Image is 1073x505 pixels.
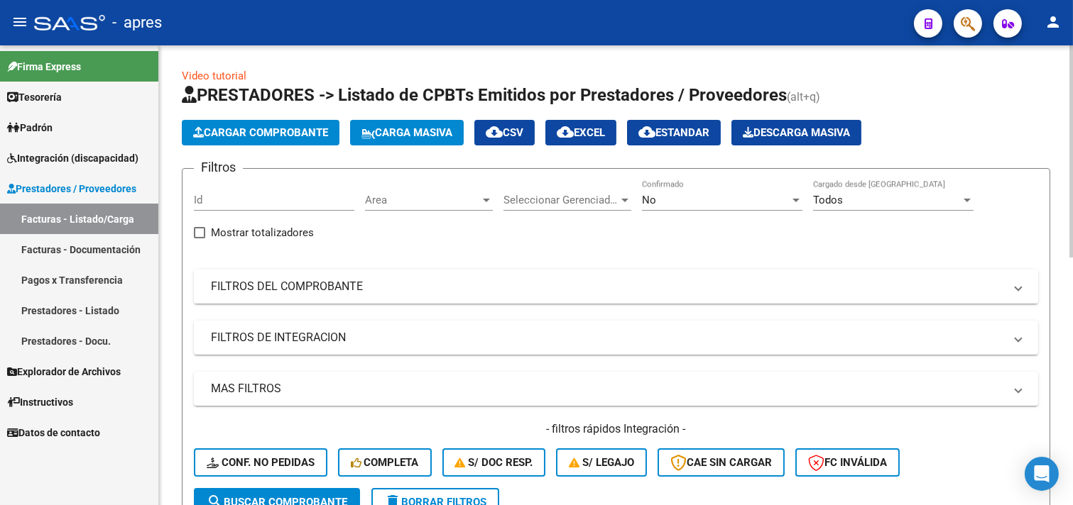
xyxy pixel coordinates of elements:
[194,157,243,177] h3: Filtros
[743,126,850,139] span: Descarga Masiva
[194,448,327,477] button: Conf. no pedidas
[638,123,655,140] mat-icon: cloud_download
[7,150,138,166] span: Integración (discapacidad)
[361,126,452,139] span: Carga Masiva
[642,194,656,206] span: No
[182,120,339,145] button: Cargar Comprobante
[7,89,62,105] span: Tesorería
[211,279,1004,294] mat-panel-title: FILTROS DEL COMPROBANTE
[808,456,887,469] span: FC Inválida
[486,126,523,139] span: CSV
[7,425,100,440] span: Datos de contacto
[813,194,843,206] span: Todos
[7,181,136,196] span: Prestadores / Proveedores
[7,120,53,135] span: Padrón
[351,456,419,469] span: Completa
[182,70,246,82] a: Video tutorial
[731,120,861,145] app-download-masive: Descarga masiva de comprobantes (adjuntos)
[1025,457,1059,491] div: Open Intercom Messenger
[7,394,73,410] span: Instructivos
[569,456,634,469] span: S/ legajo
[338,448,432,477] button: Completa
[194,421,1038,437] h4: - filtros rápidos Integración -
[211,224,314,241] span: Mostrar totalizadores
[7,59,81,74] span: Firma Express
[474,120,535,145] button: CSV
[627,120,721,145] button: Estandar
[207,456,315,469] span: Conf. no pedidas
[182,85,787,105] span: PRESTADORES -> Listado de CPBTs Emitidos por Prestadores / Proveedores
[442,448,546,477] button: S/ Doc Resp.
[731,120,861,145] button: Descarga Masiva
[503,194,619,206] span: Seleccionar Gerenciador
[112,7,162,38] span: - apres
[795,448,900,477] button: FC Inválida
[556,448,647,477] button: S/ legajo
[455,456,533,469] span: S/ Doc Resp.
[787,90,820,104] span: (alt+q)
[1045,13,1062,30] mat-icon: person
[545,120,616,145] button: EXCEL
[350,120,464,145] button: Carga Masiva
[658,448,785,477] button: CAE SIN CARGAR
[557,123,574,140] mat-icon: cloud_download
[670,456,772,469] span: CAE SIN CARGAR
[193,126,328,139] span: Cargar Comprobante
[194,321,1038,355] mat-expansion-panel-header: FILTROS DE INTEGRACION
[557,126,605,139] span: EXCEL
[486,123,503,140] mat-icon: cloud_download
[365,194,480,206] span: Area
[211,381,1004,396] mat-panel-title: MAS FILTROS
[211,330,1004,345] mat-panel-title: FILTROS DE INTEGRACION
[194,270,1038,304] mat-expansion-panel-header: FILTROS DEL COMPROBANTE
[194,372,1038,406] mat-expansion-panel-header: MAS FILTROS
[11,13,28,30] mat-icon: menu
[7,364,121,379] span: Explorador de Archivos
[638,126,709,139] span: Estandar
